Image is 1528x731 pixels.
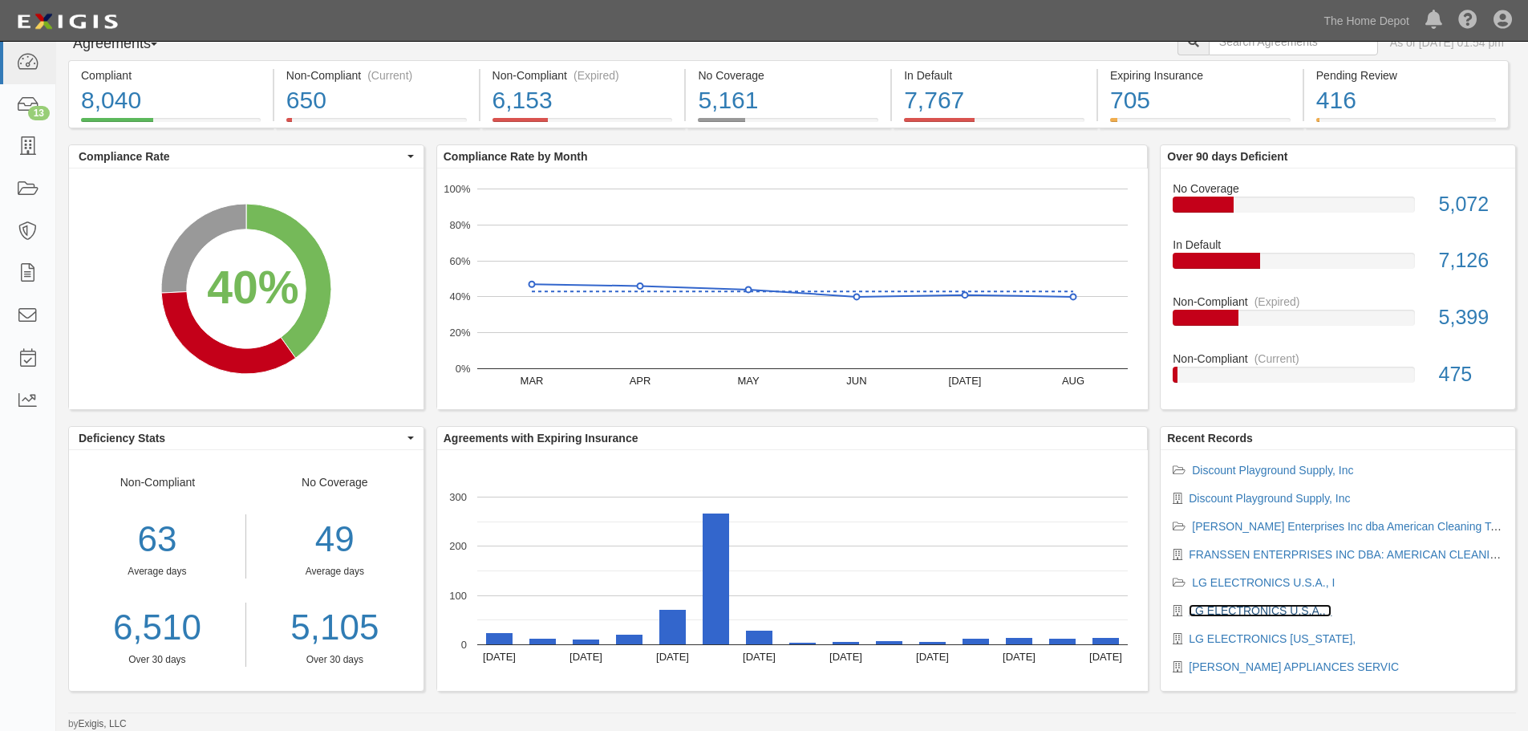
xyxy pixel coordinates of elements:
a: LG ELECTRONICS U.S.A., I [1189,604,1331,617]
a: Expiring Insurance705 [1098,118,1303,131]
svg: A chart. [437,169,1148,409]
div: Expiring Insurance [1110,67,1291,83]
div: 63 [69,514,245,565]
div: 475 [1427,360,1515,389]
text: 20% [449,327,470,339]
div: No Coverage [246,474,424,667]
div: 6,153 [492,83,673,118]
a: The Home Depot [1315,5,1417,37]
div: Pending Review [1316,67,1496,83]
text: 200 [449,540,467,552]
input: Search Agreements [1209,28,1378,55]
div: 650 [286,83,467,118]
svg: A chart. [437,450,1148,691]
text: 80% [449,219,470,231]
text: [DATE] [916,651,949,663]
a: 5,105 [258,603,411,653]
text: [DATE] [829,651,862,663]
div: In Default [1161,237,1515,253]
text: 100% [444,183,471,195]
div: 705 [1110,83,1291,118]
div: 5,399 [1427,303,1515,332]
text: JUN [846,375,866,387]
button: Compliance Rate [69,145,424,168]
text: 60% [449,254,470,266]
div: Non-Compliant [1161,294,1515,310]
div: 13 [28,106,50,120]
text: [DATE] [656,651,689,663]
a: Non-Compliant(Expired)6,153 [480,118,685,131]
a: Exigis, LLC [79,718,127,729]
text: 300 [449,491,467,503]
div: Average days [69,565,245,579]
text: MAR [520,375,543,387]
div: 7,126 [1427,246,1515,275]
a: Non-Compliant(Current)650 [274,118,479,131]
b: Recent Records [1167,432,1253,445]
b: Agreements with Expiring Insurance [444,432,638,445]
a: No Coverage5,072 [1173,181,1503,238]
div: Non-Compliant (Current) [286,67,467,83]
b: Over 90 days Deficient [1167,150,1287,163]
img: logo-5460c22ac91f19d4615b14bd174203de0afe785f0fc80cf4dbbc73dc1793850b.png [12,7,123,36]
text: APR [629,375,651,387]
button: Deficiency Stats [69,427,424,449]
svg: A chart. [69,169,424,409]
div: Over 30 days [69,653,245,667]
div: 49 [258,514,411,565]
a: Non-Compliant(Expired)5,399 [1173,294,1503,351]
i: Help Center - Complianz [1458,11,1477,30]
button: Agreements [68,28,188,60]
a: [PERSON_NAME] APPLIANCES SERVIC [1189,660,1399,673]
div: Non-Compliant [1161,351,1515,367]
small: by [68,717,127,731]
a: Discount Playground Supply, Inc [1192,464,1353,477]
a: No Coverage5,161 [686,118,890,131]
a: Pending Review416 [1304,118,1509,131]
b: Compliance Rate by Month [444,150,588,163]
div: (Expired) [1254,294,1300,310]
div: (Expired) [574,67,619,83]
text: 40% [449,290,470,303]
text: MAY [737,375,760,387]
div: Average days [258,565,411,579]
div: As of [DATE] 01:54 pm [1390,35,1504,51]
span: Deficiency Stats [79,430,403,446]
a: Compliant8,040 [68,118,273,131]
a: Discount Playground Supply, Inc [1189,492,1350,505]
div: (Current) [367,67,412,83]
text: 0% [455,363,470,375]
div: Non-Compliant [69,474,246,667]
text: [DATE] [1003,651,1036,663]
a: In Default7,126 [1173,237,1503,294]
div: No Coverage [1161,181,1515,197]
div: In Default [904,67,1084,83]
span: Compliance Rate [79,148,403,164]
div: (Current) [1254,351,1299,367]
div: 7,767 [904,83,1084,118]
text: AUG [1062,375,1084,387]
div: 416 [1316,83,1496,118]
div: 5,072 [1427,190,1515,219]
text: [DATE] [948,375,981,387]
div: Over 30 days [258,653,411,667]
text: [DATE] [743,651,776,663]
text: 100 [449,589,467,601]
text: [DATE] [483,651,516,663]
a: In Default7,767 [892,118,1096,131]
a: 6,510 [69,603,245,653]
a: LG ELECTRONICS [US_STATE], [1189,632,1356,645]
div: 40% [207,255,298,321]
text: [DATE] [569,651,602,663]
div: 5,161 [698,83,878,118]
text: [DATE] [1089,651,1122,663]
text: 0 [461,639,467,651]
div: Non-Compliant (Expired) [492,67,673,83]
a: Non-Compliant(Current)475 [1173,351,1503,396]
div: No Coverage [698,67,878,83]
